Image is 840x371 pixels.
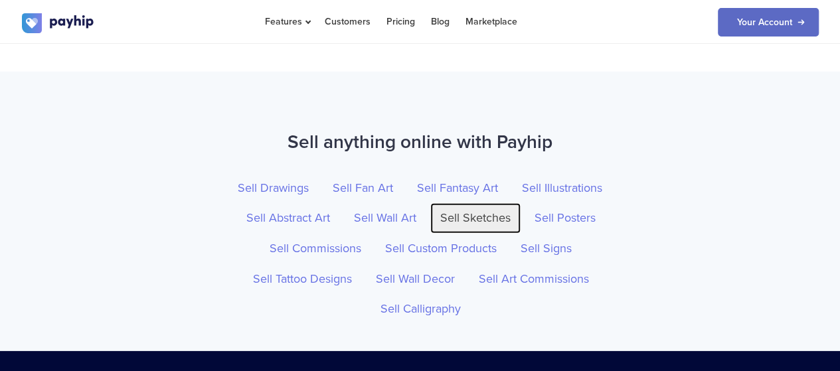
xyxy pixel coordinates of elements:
[366,264,465,295] a: Sell Wall Decor
[511,234,582,264] a: Sell Signs
[344,203,426,234] a: Sell Wall Art
[525,203,606,234] a: Sell Posters
[430,203,521,234] a: Sell Sketches
[22,125,819,160] h2: Sell anything online with Payhip
[236,203,340,234] a: Sell Abstract Art
[243,264,362,295] a: Sell Tattoo Designs
[718,8,819,37] a: Your Account
[371,294,471,325] a: Sell Calligraphy
[375,234,507,264] a: Sell Custom Products
[469,264,599,295] a: Sell Art Commissions
[265,16,309,27] span: Features
[22,13,95,33] img: logo.svg
[323,173,403,204] a: Sell Fan Art
[512,173,612,204] a: Sell Illustrations
[407,173,508,204] a: Sell Fantasy Art
[260,234,371,264] a: Sell Commissions
[228,173,319,204] a: Sell Drawings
